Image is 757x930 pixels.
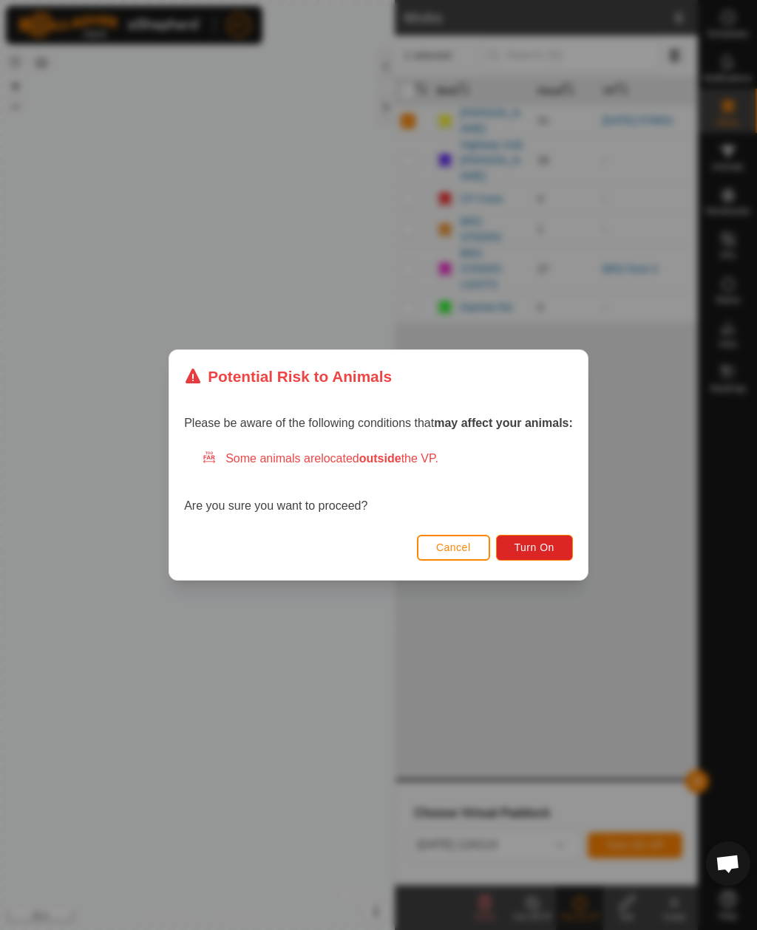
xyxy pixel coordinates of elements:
strong: outside [359,452,401,465]
div: Potential Risk to Animals [184,365,392,388]
div: Open chat [706,841,750,886]
button: Cancel [417,535,490,561]
span: Cancel [436,541,471,553]
div: Are you sure you want to proceed? [184,450,573,515]
span: Turn On [515,541,554,553]
div: Some animals are [202,450,573,468]
button: Turn On [496,535,573,561]
strong: may affect your animals: [434,417,573,429]
span: located the VP. [321,452,438,465]
span: Please be aware of the following conditions that [184,417,573,429]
